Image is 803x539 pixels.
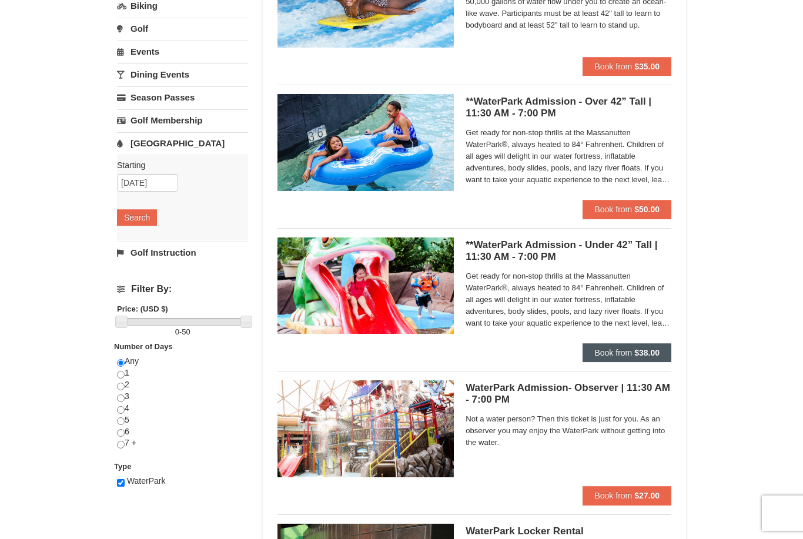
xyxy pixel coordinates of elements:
span: Book from [594,205,632,214]
a: Dining Events [117,63,248,85]
span: Get ready for non-stop thrills at the Massanutten WaterPark®, always heated to 84° Fahrenheit. Ch... [466,270,671,329]
img: 6619917-720-80b70c28.jpg [277,94,454,190]
strong: $50.00 [634,205,660,214]
button: Book from $27.00 [583,486,671,505]
button: Search [117,209,157,226]
h5: WaterPark Admission- Observer | 11:30 AM - 7:00 PM [466,382,671,406]
a: Season Passes [117,86,248,108]
span: Get ready for non-stop thrills at the Massanutten WaterPark®, always heated to 84° Fahrenheit. Ch... [466,127,671,186]
strong: $27.00 [634,491,660,500]
strong: $38.00 [634,348,660,357]
span: Book from [594,491,632,500]
a: Golf Membership [117,109,248,131]
span: 0 [175,327,179,336]
span: Not a water person? Then this ticket is just for you. As an observer you may enjoy the WaterPark ... [466,413,671,448]
span: Book from [594,348,632,357]
button: Book from $35.00 [583,57,671,76]
img: 6619917-1522-bd7b88d9.jpg [277,380,454,477]
label: Starting [117,159,239,171]
a: Golf Instruction [117,242,248,263]
h4: Filter By: [117,284,248,294]
a: Events [117,41,248,62]
span: WaterPark [127,476,166,486]
a: Golf [117,18,248,39]
strong: Number of Days [114,342,173,351]
strong: Price: (USD $) [117,304,168,313]
strong: $35.00 [634,62,660,71]
strong: Type [114,462,131,471]
a: [GEOGRAPHIC_DATA] [117,132,248,154]
div: Any 1 2 3 4 5 6 7 + [117,356,248,461]
span: 50 [182,327,190,336]
button: Book from $50.00 [583,200,671,219]
h5: **WaterPark Admission - Over 42” Tall | 11:30 AM - 7:00 PM [466,96,671,119]
label: - [117,326,248,338]
h5: **WaterPark Admission - Under 42” Tall | 11:30 AM - 7:00 PM [466,239,671,263]
span: Book from [594,62,632,71]
button: Book from $38.00 [583,343,671,362]
img: 6619917-732-e1c471e4.jpg [277,237,454,334]
h5: WaterPark Locker Rental [466,525,671,537]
